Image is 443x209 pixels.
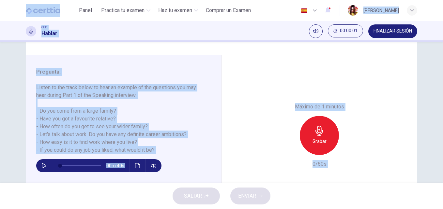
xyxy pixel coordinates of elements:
a: CERTTIA logo [26,4,75,17]
h6: Máximo de 1 minutos [295,103,344,111]
img: CERTTIA logo [26,4,60,17]
span: Haz tu examen [158,7,192,14]
button: 00:00:01 [328,24,363,37]
span: Panel [79,7,92,14]
h6: Grabar [313,137,327,145]
button: Grabar [300,116,339,155]
div: [PERSON_NAME] [363,7,399,14]
h6: Listen to the track below to hear an example of the questions you may hear during Part 1 of the S... [36,84,203,154]
span: FINALIZAR SESIÓN [374,29,412,34]
button: Haz tu examen [156,5,201,16]
span: Comprar un Examen [206,7,251,14]
span: CET1 [41,25,48,30]
span: 00:00:01 [340,28,358,34]
button: Panel [75,5,96,16]
img: Profile picture [348,5,358,16]
h1: Hablar [41,30,57,37]
button: Comprar un Examen [203,5,253,16]
button: Haz clic para ver la transcripción del audio [132,159,143,172]
img: es [300,8,308,13]
button: Practica tu examen [99,5,153,16]
h6: 0/60s [313,160,327,168]
h6: Pregunta : [36,68,203,76]
span: Practica tu examen [101,7,145,14]
div: Ocultar [328,24,363,38]
span: 00m 40s [106,159,130,172]
button: FINALIZAR SESIÓN [368,24,417,38]
div: Silenciar [309,24,323,38]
